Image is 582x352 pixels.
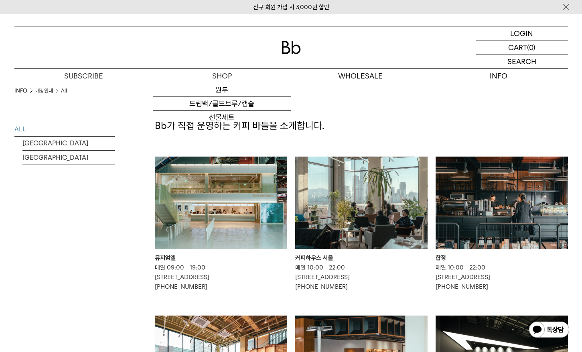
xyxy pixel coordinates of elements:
p: CART [508,40,527,54]
a: 선물세트 [153,111,291,124]
li: INFO [14,87,35,95]
p: 매일 10:00 - 22:00 [STREET_ADDRESS] [PHONE_NUMBER] [436,263,568,292]
a: [GEOGRAPHIC_DATA] [22,136,115,150]
p: 매일 10:00 - 22:00 [STREET_ADDRESS] [PHONE_NUMBER] [295,263,428,292]
img: 로고 [282,41,301,54]
div: 뮤지엄엘 [155,253,287,263]
a: 합정 합정 매일 10:00 - 22:00[STREET_ADDRESS][PHONE_NUMBER] [436,157,568,292]
a: [GEOGRAPHIC_DATA] [22,151,115,165]
p: Bb가 직접 운영하는 커피 바들을 소개합니다. [155,119,568,133]
a: All [61,87,67,95]
a: CART (0) [476,40,568,54]
img: 합정 [436,157,568,249]
p: INFO [430,69,568,83]
img: 카카오톡 채널 1:1 채팅 버튼 [528,321,570,340]
a: LOGIN [476,26,568,40]
a: 원두 [153,83,291,97]
a: 드립백/콜드브루/캡슐 [153,97,291,111]
p: (0) [527,40,535,54]
a: 신규 회원 가입 시 3,000원 할인 [253,4,329,11]
p: SEARCH [507,54,536,68]
div: 커피하우스 서울 [295,253,428,263]
a: 뮤지엄엘 뮤지엄엘 매일 09:00 - 19:00[STREET_ADDRESS][PHONE_NUMBER] [155,157,287,292]
a: SHOP [153,69,291,83]
img: 뮤지엄엘 [155,157,287,249]
div: 합정 [436,253,568,263]
a: ALL [14,122,115,136]
p: 매일 09:00 - 19:00 [STREET_ADDRESS] [PHONE_NUMBER] [155,263,287,292]
p: LOGIN [510,26,533,40]
a: SUBSCRIBE [14,69,153,83]
p: WHOLESALE [291,69,430,83]
img: 커피하우스 서울 [295,157,428,249]
a: 커피하우스 서울 커피하우스 서울 매일 10:00 - 22:00[STREET_ADDRESS][PHONE_NUMBER] [295,157,428,292]
a: 매장안내 [35,87,53,95]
